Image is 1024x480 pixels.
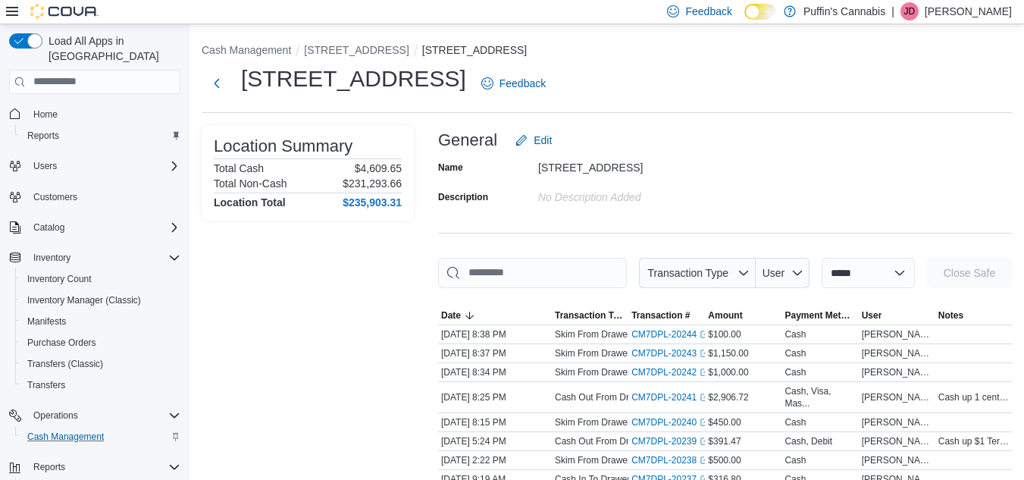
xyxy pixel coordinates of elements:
button: User [756,258,809,288]
span: $1,150.00 [708,347,748,359]
button: Reports [3,456,186,478]
p: $231,293.66 [343,177,402,190]
div: [DATE] 8:38 PM [438,325,552,344]
a: CM7DPL-20239External link [631,435,709,447]
a: Home [27,105,64,124]
button: Edit [509,125,558,155]
button: Catalog [3,217,186,238]
span: Reports [27,130,59,142]
a: Reports [21,127,65,145]
button: Transfers [15,375,186,396]
h1: [STREET_ADDRESS] [241,64,466,94]
span: Purchase Orders [27,337,96,349]
input: Dark Mode [744,4,776,20]
svg: External link [700,418,709,427]
span: $450.00 [708,416,741,428]
span: User [763,267,785,279]
button: Date [438,306,552,325]
button: Manifests [15,311,186,332]
span: Inventory Manager (Classic) [21,291,180,309]
span: $2,906.72 [708,391,748,403]
span: $100.00 [708,328,741,340]
button: Transaction # [628,306,705,325]
span: [PERSON_NAME] [862,347,932,359]
span: Catalog [27,218,180,237]
button: Reports [27,458,71,476]
span: Payment Methods [784,309,855,322]
svg: External link [700,368,709,377]
div: [DATE] 5:24 PM [438,432,552,450]
span: Transfers (Classic) [27,358,103,370]
div: Cash [784,454,806,466]
span: Transfers (Classic) [21,355,180,373]
span: Edit [534,133,552,148]
div: [DATE] 8:34 PM [438,363,552,381]
span: Transaction Type [647,267,728,279]
button: [STREET_ADDRESS] [304,44,409,56]
button: Inventory Count [15,268,186,290]
label: Name [438,162,463,174]
button: Cash Management [15,426,186,447]
span: Inventory [27,249,180,267]
span: User [862,309,882,322]
a: Transfers [21,376,71,394]
svg: External link [700,349,709,358]
svg: External link [700,393,709,402]
div: Cash [784,416,806,428]
span: Home [27,105,180,124]
button: Inventory Manager (Classic) [15,290,186,311]
span: Transfers [27,379,65,391]
h3: General [438,131,497,149]
span: Transaction Type [555,309,625,322]
p: Skim From Drawer (Drawer 1) [555,454,676,466]
span: JD [904,2,916,20]
button: User [859,306,935,325]
p: Cash Out From Drawer (Drawer 2) [555,391,694,403]
span: Home [33,108,58,121]
a: Transfers (Classic) [21,355,109,373]
div: Cash, Debit [784,435,832,447]
span: Cash up $1 Terminal up $73.67 (Not sure why) JD [938,435,1009,447]
button: Payment Methods [781,306,858,325]
button: Close Safe [927,258,1012,288]
p: Skim From Drawer (Drawer 1) [555,347,676,359]
p: Skim From Drawer (Drawer 1) [555,366,676,378]
nav: An example of EuiBreadcrumbs [202,42,1012,61]
span: Customers [33,191,77,203]
button: Reports [15,125,186,146]
a: CM7DPL-20240External link [631,416,709,428]
button: Operations [27,406,84,425]
span: $391.47 [708,435,741,447]
p: Cash Out From Drawer (Drawer 4) [555,435,694,447]
a: CM7DPL-20242External link [631,366,709,378]
span: Reports [27,458,180,476]
span: [PERSON_NAME] [862,435,932,447]
span: [PERSON_NAME] [862,416,932,428]
span: Feedback [499,76,546,91]
svg: External link [700,456,709,465]
a: CM7DPL-20241External link [631,391,709,403]
h4: Location Total [214,196,286,209]
span: Manifests [27,315,66,328]
div: Cash, Visa, Mas... [784,385,855,409]
span: Notes [938,309,963,322]
a: Inventory Count [21,270,98,288]
div: No Description added [538,185,741,203]
p: Puffin's Cannabis [803,2,885,20]
span: Reports [33,461,65,473]
button: Amount [705,306,781,325]
a: Customers [27,188,83,206]
div: Cash [784,347,806,359]
svg: External link [700,437,709,446]
span: Inventory [33,252,70,264]
a: CM7DPL-20244External link [631,328,709,340]
a: Cash Management [21,428,110,446]
div: [DATE] 8:25 PM [438,388,552,406]
span: Inventory Count [27,273,92,285]
svg: External link [700,330,709,339]
button: Home [3,103,186,125]
span: Inventory Count [21,270,180,288]
span: [PERSON_NAME] [862,454,932,466]
span: Date [441,309,461,322]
